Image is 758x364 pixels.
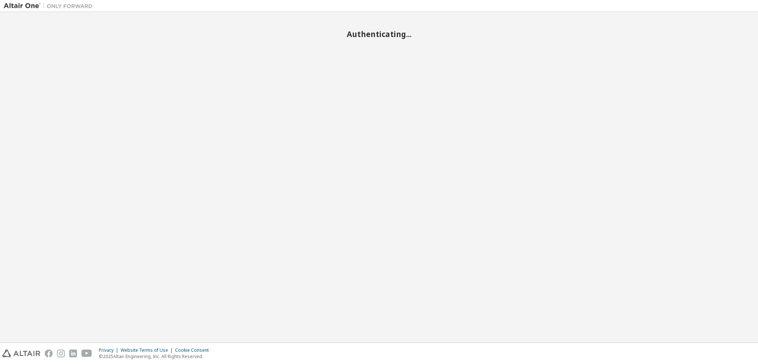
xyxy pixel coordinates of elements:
img: facebook.svg [45,350,53,357]
div: Cookie Consent [175,347,213,353]
p: © 2025 Altair Engineering, Inc. All Rights Reserved. [99,353,213,360]
img: linkedin.svg [69,350,77,357]
div: Website Terms of Use [121,347,175,353]
div: Privacy [99,347,121,353]
h2: Authenticating... [4,29,754,39]
img: instagram.svg [57,350,65,357]
img: Altair One [4,2,96,10]
img: youtube.svg [81,350,92,357]
img: altair_logo.svg [2,350,40,357]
